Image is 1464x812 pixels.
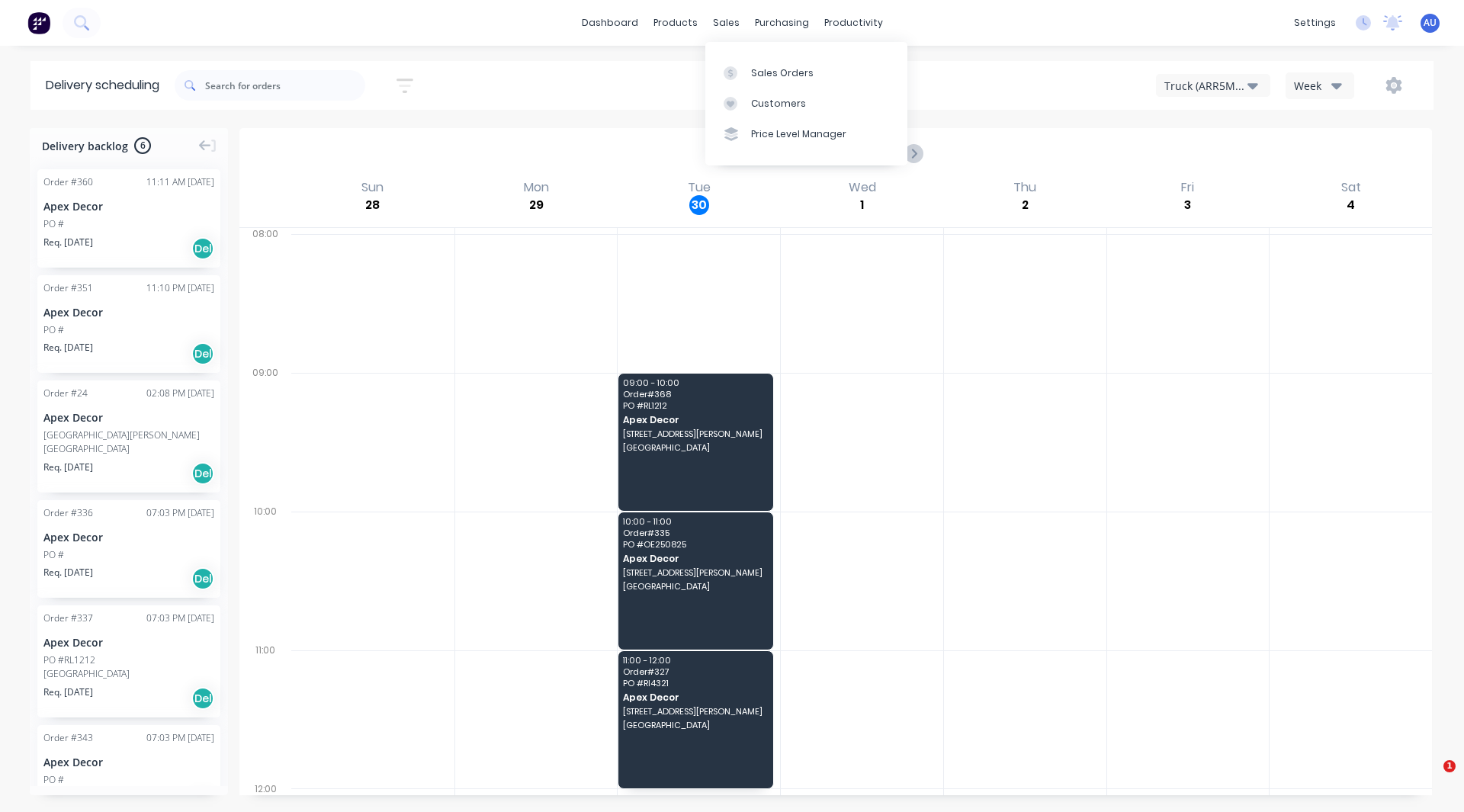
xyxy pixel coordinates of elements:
[43,566,93,579] span: Req. [DATE]
[623,656,768,665] span: 11:00 - 12:00
[705,57,907,88] a: Sales Orders
[357,180,388,195] div: Sun
[27,11,50,34] img: Factory
[43,387,88,400] div: Order # 24
[1009,180,1041,195] div: Thu
[191,567,214,590] div: Del
[146,506,214,520] div: 07:03 PM [DATE]
[1156,74,1270,97] button: Truck (ARR5MM)
[526,195,546,215] div: 29
[623,528,768,538] span: Order # 335
[1164,78,1247,94] div: Truck (ARR5MM)
[43,461,93,474] span: Req. [DATE]
[747,11,817,34] div: purchasing
[623,443,768,452] span: [GEOGRAPHIC_DATA]
[43,667,214,681] div: [GEOGRAPHIC_DATA]
[1294,78,1338,94] div: Week
[43,236,93,249] span: Req. [DATE]
[191,462,214,485] div: Del
[43,611,93,625] div: Order # 337
[43,442,214,456] div: [GEOGRAPHIC_DATA]
[43,217,64,231] div: PO #
[623,378,768,387] span: 09:00 - 10:00
[705,88,907,119] a: Customers
[623,692,768,702] span: Apex Decor
[1424,16,1437,30] span: AU
[239,225,291,364] div: 08:00
[43,198,214,214] div: Apex Decor
[844,180,881,195] div: Wed
[1412,760,1449,797] iframe: Intercom live chat
[1341,195,1361,215] div: 4
[191,687,214,710] div: Del
[43,281,93,295] div: Order # 351
[623,667,768,676] span: Order # 327
[43,175,93,189] div: Order # 360
[146,175,214,189] div: 11:11 AM [DATE]
[43,731,93,745] div: Order # 343
[1015,195,1035,215] div: 2
[146,387,214,400] div: 02:08 PM [DATE]
[43,548,64,562] div: PO #
[751,97,806,111] div: Customers
[705,11,747,34] div: sales
[751,127,846,141] div: Price Level Manager
[852,195,872,215] div: 1
[623,429,768,438] span: [STREET_ADDRESS][PERSON_NAME]
[1178,195,1198,215] div: 3
[623,415,768,425] span: Apex Decor
[43,428,200,442] div: [GEOGRAPHIC_DATA][PERSON_NAME]
[519,180,554,195] div: Mon
[623,707,768,716] span: [STREET_ADDRESS][PERSON_NAME]
[646,11,705,34] div: products
[623,540,768,549] span: PO # OE250825
[191,237,214,260] div: Del
[817,11,891,34] div: productivity
[239,364,291,502] div: 09:00
[1286,11,1344,34] div: settings
[43,323,64,337] div: PO #
[43,409,214,425] div: Apex Decor
[623,568,768,577] span: [STREET_ADDRESS][PERSON_NAME]
[42,138,128,154] span: Delivery backlog
[751,66,814,80] div: Sales Orders
[363,195,383,215] div: 28
[623,401,768,410] span: PO # RL1212
[205,70,365,101] input: Search for orders
[191,342,214,365] div: Del
[43,506,93,520] div: Order # 336
[683,180,715,195] div: Tue
[134,137,151,154] span: 6
[43,773,64,787] div: PO #
[146,731,214,745] div: 07:03 PM [DATE]
[689,195,709,215] div: 30
[43,529,214,545] div: Apex Decor
[623,582,768,591] span: [GEOGRAPHIC_DATA]
[623,390,768,399] span: Order # 368
[146,611,214,625] div: 07:03 PM [DATE]
[1286,72,1354,99] button: Week
[1443,760,1456,772] span: 1
[43,653,95,667] div: PO #RL1212
[1177,180,1199,195] div: Fri
[30,61,175,110] div: Delivery scheduling
[623,554,768,563] span: Apex Decor
[705,119,907,149] a: Price Level Manager
[43,304,214,320] div: Apex Decor
[623,517,768,526] span: 10:00 - 11:00
[43,341,93,355] span: Req. [DATE]
[1337,180,1366,195] div: Sat
[239,780,291,798] div: 12:00
[43,754,214,770] div: Apex Decor
[43,634,214,650] div: Apex Decor
[239,641,291,780] div: 11:00
[43,685,93,699] span: Req. [DATE]
[623,721,768,730] span: [GEOGRAPHIC_DATA]
[146,281,214,295] div: 11:10 PM [DATE]
[239,502,291,641] div: 10:00
[574,11,646,34] a: dashboard
[623,679,768,688] span: PO # Rl4321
